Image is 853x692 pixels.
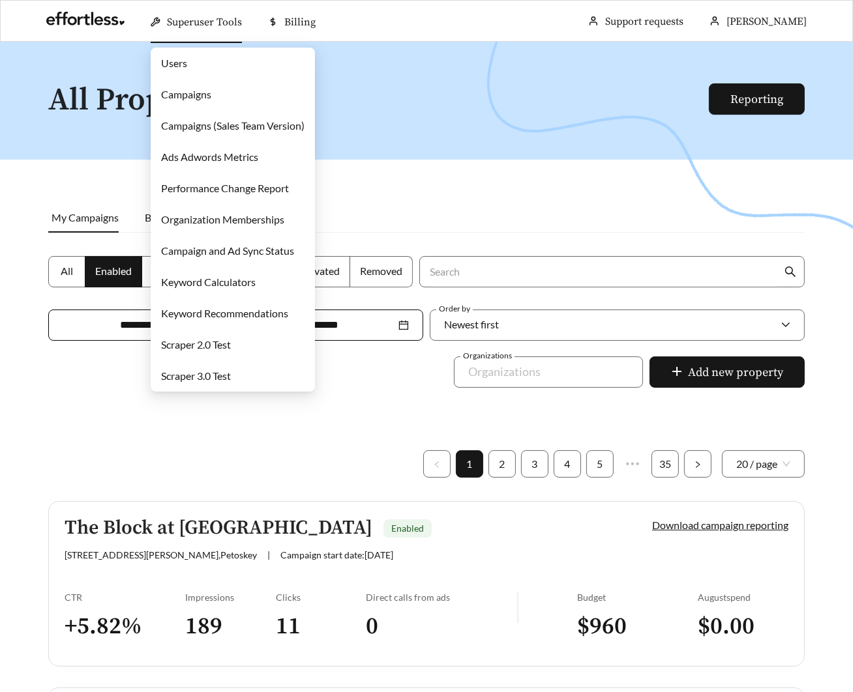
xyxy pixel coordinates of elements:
span: [STREET_ADDRESS][PERSON_NAME] , Petoskey [65,549,257,560]
h3: + 5.82 % [65,612,185,641]
li: 5 [586,450,614,478]
a: Users [161,57,187,69]
li: 3 [521,450,548,478]
span: Add new property [688,364,783,381]
div: CTR [65,592,185,603]
a: Organization Memberships [161,213,284,225]
a: Performance Change Report [161,182,289,194]
span: left [433,461,441,469]
a: Download campaign reporting [652,519,788,531]
a: 5 [587,451,613,477]
a: Keyword Calculators [161,276,256,288]
span: 20 / page [736,451,790,477]
h5: The Block at [GEOGRAPHIC_DATA] [65,517,372,539]
span: Billing [145,211,173,223]
span: plus [671,366,683,380]
img: line [517,592,518,623]
span: ••• [619,450,646,478]
li: Next Page [684,450,711,478]
div: Impressions [185,592,276,603]
a: Ads Adwords Metrics [161,151,258,163]
a: 35 [652,451,678,477]
span: All [61,265,73,277]
span: Removed [360,265,402,277]
span: search [785,266,796,278]
h3: 11 [276,612,367,641]
span: Billing [284,16,316,29]
h3: 0 [367,612,517,641]
a: Campaign and Ad Sync Status [161,244,294,257]
a: Campaigns [161,88,211,100]
button: right [684,450,711,478]
span: right [694,461,702,469]
span: Superuser Tools [167,16,242,29]
li: 4 [554,450,581,478]
button: Reporting [709,83,805,115]
button: plusAdd new property [650,356,805,388]
span: | [267,549,270,560]
div: Budget [577,592,698,603]
span: Enabled [95,265,132,277]
span: My Campaigns [52,211,119,223]
li: Next 5 Pages [619,450,646,478]
button: left [423,450,451,478]
a: 3 [522,451,548,477]
span: Campaign start date: [DATE] [280,549,393,560]
a: Reporting [730,92,783,107]
h3: 189 [185,612,276,641]
a: Scraper 2.0 Test [161,338,231,351]
li: 35 [651,450,679,478]
a: 2 [489,451,515,477]
div: Clicks [276,592,367,603]
li: Previous Page [423,450,451,478]
a: Scraper 3.0 Test [161,369,231,382]
h3: $ 960 [577,612,698,641]
div: Direct calls from ads [367,592,517,603]
li: 1 [456,450,483,478]
div: Page Size [722,450,805,478]
a: 1 [456,451,483,477]
li: 2 [488,450,516,478]
h1: All Properties [48,83,710,118]
a: Support requests [605,15,683,28]
a: Keyword Recommendations [161,307,288,319]
span: Newest first [444,318,499,330]
a: 4 [554,451,580,477]
a: The Block at [GEOGRAPHIC_DATA]Enabled[STREET_ADDRESS][PERSON_NAME],Petoskey|Campaign start date:[... [48,501,805,667]
span: [PERSON_NAME] [726,15,807,28]
a: Campaigns (Sales Team Version) [161,119,305,132]
span: Enabled [391,523,424,534]
div: August spend [698,592,788,603]
h3: $ 0.00 [698,612,788,641]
